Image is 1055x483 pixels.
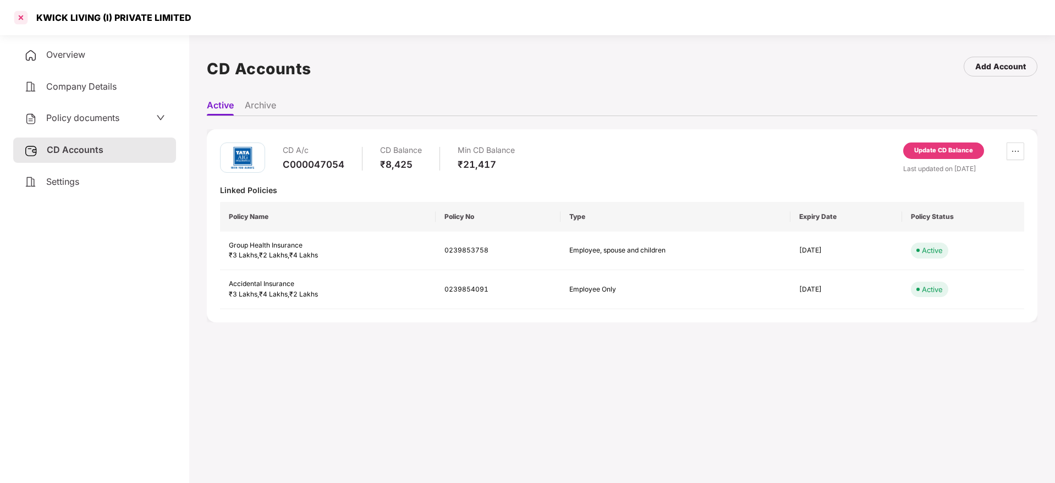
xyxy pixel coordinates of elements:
[207,57,311,81] h1: CD Accounts
[902,202,1024,232] th: Policy Status
[380,158,422,171] div: ₹8,425
[922,284,943,295] div: Active
[1007,142,1024,160] button: ellipsis
[46,112,119,123] span: Policy documents
[561,202,791,232] th: Type
[24,175,37,189] img: svg+xml;base64,PHN2ZyB4bWxucz0iaHR0cDovL3d3dy53My5vcmcvMjAwMC9zdmciIHdpZHRoPSIyNCIgaGVpZ2h0PSIyNC...
[458,142,515,158] div: Min CD Balance
[24,144,38,157] img: svg+xml;base64,PHN2ZyB3aWR0aD0iMjUiIGhlaWdodD0iMjQiIHZpZXdCb3g9IjAgMCAyNSAyNCIgZmlsbD0ibm9uZSIgeG...
[283,158,344,171] div: C000047054
[569,245,690,256] div: Employee, spouse and children
[229,251,259,259] span: ₹3 Lakhs ,
[975,61,1026,73] div: Add Account
[790,270,902,309] td: [DATE]
[1007,147,1024,156] span: ellipsis
[259,290,289,298] span: ₹4 Lakhs ,
[436,232,560,271] td: 0239853758
[245,100,276,116] li: Archive
[289,251,318,259] span: ₹4 Lakhs
[922,245,943,256] div: Active
[289,290,318,298] span: ₹2 Lakhs
[220,202,436,232] th: Policy Name
[790,202,902,232] th: Expiry Date
[24,80,37,94] img: svg+xml;base64,PHN2ZyB4bWxucz0iaHR0cDovL3d3dy53My5vcmcvMjAwMC9zdmciIHdpZHRoPSIyNCIgaGVpZ2h0PSIyNC...
[30,12,191,23] div: KWICK LIVING (I) PRIVATE LIMITED
[229,290,259,298] span: ₹3 Lakhs ,
[283,142,344,158] div: CD A/c
[259,251,289,259] span: ₹2 Lakhs ,
[436,270,560,309] td: 0239854091
[46,81,117,92] span: Company Details
[790,232,902,271] td: [DATE]
[156,113,165,122] span: down
[229,240,427,251] div: Group Health Insurance
[220,185,1024,195] div: Linked Policies
[24,112,37,125] img: svg+xml;base64,PHN2ZyB4bWxucz0iaHR0cDovL3d3dy53My5vcmcvMjAwMC9zdmciIHdpZHRoPSIyNCIgaGVpZ2h0PSIyNC...
[229,279,427,289] div: Accidental Insurance
[46,49,85,60] span: Overview
[207,100,234,116] li: Active
[569,284,690,295] div: Employee Only
[47,144,103,155] span: CD Accounts
[46,176,79,187] span: Settings
[914,146,973,156] div: Update CD Balance
[436,202,560,232] th: Policy No
[226,141,259,174] img: tatag.png
[458,158,515,171] div: ₹21,417
[380,142,422,158] div: CD Balance
[903,163,1024,174] div: Last updated on [DATE]
[24,49,37,62] img: svg+xml;base64,PHN2ZyB4bWxucz0iaHR0cDovL3d3dy53My5vcmcvMjAwMC9zdmciIHdpZHRoPSIyNCIgaGVpZ2h0PSIyNC...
